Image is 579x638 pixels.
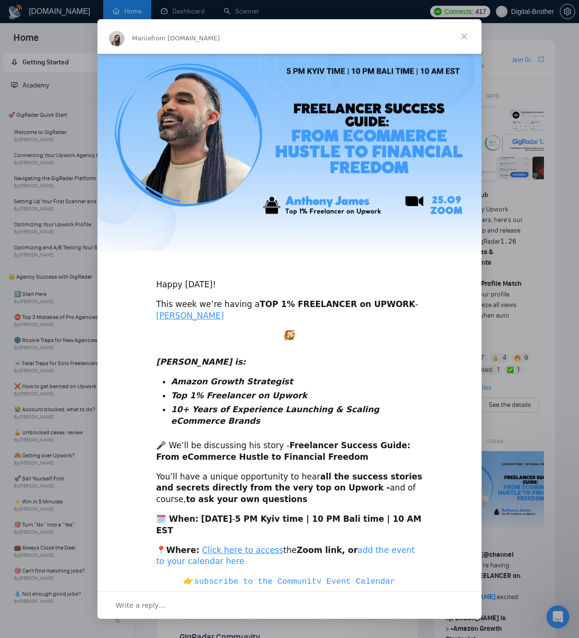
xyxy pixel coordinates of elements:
div: 🎤 We’ll be discussing his story - [156,440,423,463]
i: 10+ Years of Experience Launching & Scaling eCommerce Brands [171,405,379,426]
b: TOP 1% FREELANCER on UPWORK [260,299,415,309]
div: Happy [DATE]! [156,268,423,291]
div: You’ll have a unique opportunity to hear and of course, [156,471,423,505]
b: 📍Where: [156,545,199,555]
span: from [DOMAIN_NAME] [151,35,220,42]
b: Zoom link, or [297,545,358,555]
b: Freelancer Success Guide: From eCommerce Hustle to Financial Freedom [156,441,410,462]
img: Profile image for Mariia [109,31,124,46]
a: subscribe to the Community Event Calendar [193,576,395,586]
i: [PERSON_NAME] is: [156,357,246,367]
span: Close [447,19,482,54]
img: :excited: [284,330,295,340]
div: the [156,545,423,568]
div: Open conversation and reply [97,591,482,619]
div: This week we’re having a - [156,299,423,322]
b: [DATE] [201,514,232,524]
span: Write a reply… [116,599,166,612]
a: add the event to your calendar here [156,545,415,566]
b: 🗓️ When: [156,514,198,524]
code: subscribe to the Community Event Calendar [193,577,395,587]
b: 👉 [183,576,395,586]
i: Top 1% Freelancer on Upwork [171,391,307,400]
b: to ask your own questions [186,494,307,504]
i: Amazon Growth Strategist [171,377,293,386]
a: Click here to access [202,545,283,555]
span: Mariia [132,35,151,42]
b: 5 PM Kyiv time | 10 PM Bali time | 10 AM EST [156,514,422,535]
a: [PERSON_NAME] [156,311,224,320]
div: - [156,514,423,537]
